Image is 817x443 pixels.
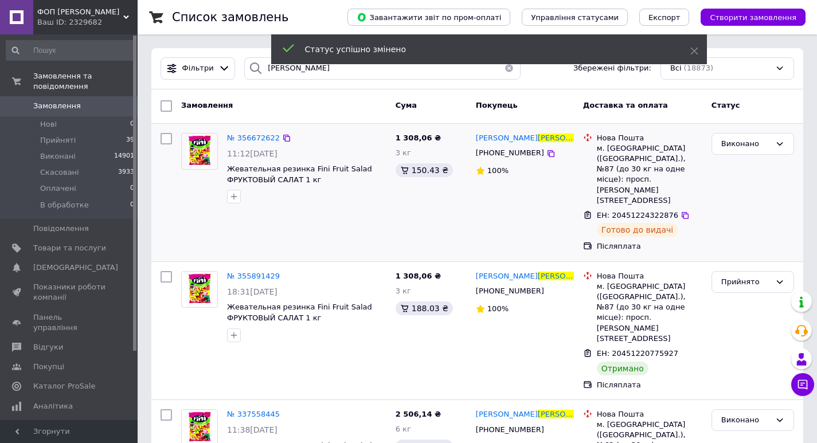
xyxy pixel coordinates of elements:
div: Нова Пошта [597,271,702,281]
button: Управління статусами [522,9,628,26]
span: Доставка та оплата [583,101,668,109]
div: м. [GEOGRAPHIC_DATA] ([GEOGRAPHIC_DATA].), №87 (до 30 кг на одне місце): просп. [PERSON_NAME][STR... [597,281,702,344]
span: (18873) [684,64,714,72]
span: Показники роботи компанії [33,282,106,303]
div: Ваш ID: 2329682 [37,17,138,28]
span: Покупці [33,362,64,372]
span: ЕН: 20451224322876 [597,211,678,219]
span: [PHONE_NUMBER] [476,425,544,434]
span: Аналітика [33,401,73,411]
span: Оплачені [40,183,76,194]
div: Нова Пошта [597,409,702,420]
span: [PERSON_NAME] [538,134,600,142]
a: № 355891429 [227,272,280,280]
span: Виконані [40,151,76,162]
span: Управління статусами [531,13,619,22]
span: 39 [126,135,134,146]
a: Фото товару [181,271,218,308]
span: Фільтри [182,63,214,74]
img: Фото товару [186,134,213,169]
a: [PERSON_NAME][PERSON_NAME] [476,271,574,282]
span: ЕН: 20451220775927 [597,349,678,358]
span: [PERSON_NAME] [476,272,538,280]
div: Готово до видачі [597,223,678,237]
span: Покупець [476,101,518,109]
div: Виконано [721,138,771,150]
input: Пошук за номером замовлення, ПІБ покупця, номером телефону, Email, номером накладної [244,57,521,80]
span: Скасовані [40,167,79,178]
h1: Список замовлень [172,10,288,24]
span: 1 308,06 ₴ [396,272,441,280]
span: Замовлення [33,101,81,111]
span: Експорт [648,13,681,22]
span: Панель управління [33,312,106,333]
span: Каталог ProSale [33,381,95,391]
button: Очистить [498,57,521,80]
span: 100% [487,166,509,175]
span: [PERSON_NAME] [538,272,600,280]
span: 1 308,06 ₴ [396,134,441,142]
button: Експорт [639,9,690,26]
span: Замовлення та повідомлення [33,71,138,92]
span: 11:38[DATE] [227,425,277,434]
button: Завантажити звіт по пром-оплаті [347,9,510,26]
span: Cума [396,101,417,109]
span: Статус [712,101,740,109]
span: Нові [40,119,57,130]
span: [PHONE_NUMBER] [476,287,544,295]
span: Прийняті [40,135,76,146]
span: 2 506,14 ₴ [396,410,441,418]
span: Відгуки [33,342,63,352]
span: В обработке [40,200,89,210]
div: Нова Пошта [597,133,702,143]
span: Збережені фільтри: [573,63,651,74]
span: Всі [670,63,682,74]
a: Жевательная резинка Fini Fruit Salad ФРУКТОВЫЙ САЛАТ 1 кг [227,303,372,322]
div: м. [GEOGRAPHIC_DATA] ([GEOGRAPHIC_DATA].), №87 (до 30 кг на одне місце): просп. [PERSON_NAME][STR... [597,143,702,206]
a: [PERSON_NAME][PERSON_NAME] [476,409,574,420]
span: [PERSON_NAME] [538,410,600,418]
span: 0 [130,119,134,130]
span: 100% [487,304,509,313]
span: ФОП Соломка М.П. [37,7,123,17]
span: [PHONE_NUMBER] [476,148,544,157]
a: Створити замовлення [689,13,806,21]
span: Товари та послуги [33,243,106,253]
span: 3 кг [396,148,411,157]
span: [PERSON_NAME] [476,134,538,142]
span: Замовлення [181,101,233,109]
div: Статус успішно змінено [305,44,662,55]
a: № 337558445 [227,410,280,418]
button: Чат з покупцем [791,373,814,396]
span: [DEMOGRAPHIC_DATA] [33,262,118,273]
span: Повідомлення [33,224,89,234]
span: Завантажити звіт по пром-оплаті [357,12,501,22]
div: 150.43 ₴ [396,163,453,177]
img: Фото товару [186,272,213,307]
div: Прийнято [721,276,771,288]
span: 11:12[DATE] [227,149,277,158]
span: 0 [130,183,134,194]
div: Отримано [597,362,648,375]
div: Післяплата [597,241,702,252]
button: Створити замовлення [701,9,806,26]
span: 0 [130,200,134,210]
span: 3 кг [396,287,411,295]
a: Фото товару [181,133,218,170]
span: 6 кг [396,425,411,433]
span: Створити замовлення [710,13,796,22]
span: [PERSON_NAME] [476,410,538,418]
a: № 356672622 [227,134,280,142]
a: Жевательная резинка Fini Fruit Salad ФРУКТОВЫЙ САЛАТ 1 кг [227,164,372,184]
input: Пошук [6,40,135,61]
div: Післяплата [597,380,702,390]
span: 18:31[DATE] [227,287,277,296]
span: 3933 [118,167,134,178]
